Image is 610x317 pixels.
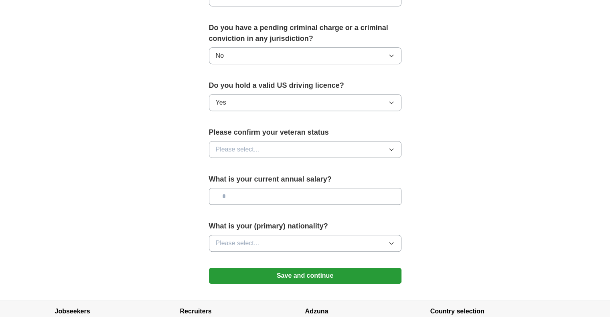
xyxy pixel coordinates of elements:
[209,235,401,252] button: Please select...
[209,94,401,111] button: Yes
[209,174,401,185] label: What is your current annual salary?
[216,51,224,61] span: No
[209,22,401,44] label: Do you have a pending criminal charge or a criminal conviction in any jurisdiction?
[209,221,401,232] label: What is your (primary) nationality?
[209,141,401,158] button: Please select...
[216,238,259,248] span: Please select...
[216,98,226,107] span: Yes
[209,268,401,284] button: Save and continue
[216,145,259,154] span: Please select...
[209,80,401,91] label: Do you hold a valid US driving licence?
[209,47,401,64] button: No
[209,127,401,138] label: Please confirm your veteran status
